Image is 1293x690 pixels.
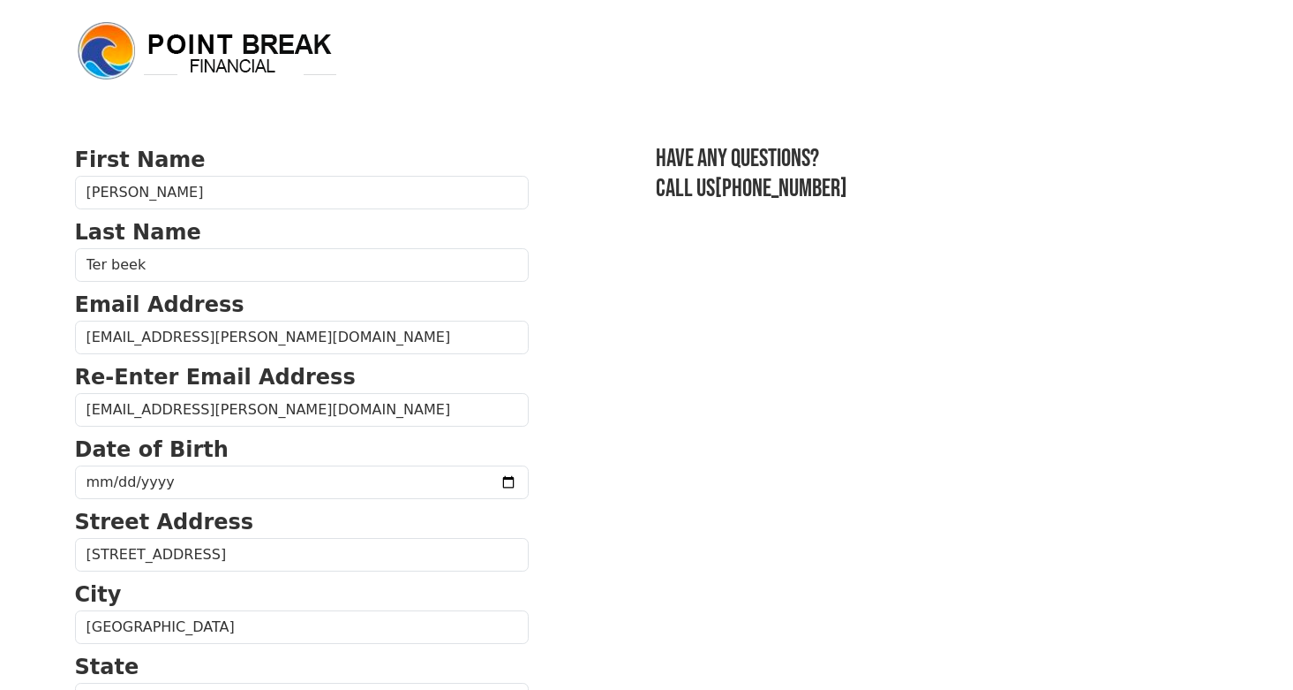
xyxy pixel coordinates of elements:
[656,174,1219,204] h3: Call us
[75,510,254,535] strong: Street Address
[715,174,847,203] a: [PHONE_NUMBER]
[75,292,244,317] strong: Email Address
[75,610,529,644] input: City
[656,144,1219,174] h3: Have any questions?
[75,176,529,209] input: First Name
[75,655,139,679] strong: State
[75,220,201,245] strong: Last Name
[75,365,356,390] strong: Re-Enter Email Address
[75,538,529,572] input: Street Address
[75,393,529,427] input: Re-Enter Email Address
[75,321,529,354] input: Email Address
[75,248,529,282] input: Last Name
[75,582,122,607] strong: City
[75,19,340,83] img: logo.png
[75,437,229,462] strong: Date of Birth
[75,148,206,172] strong: First Name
